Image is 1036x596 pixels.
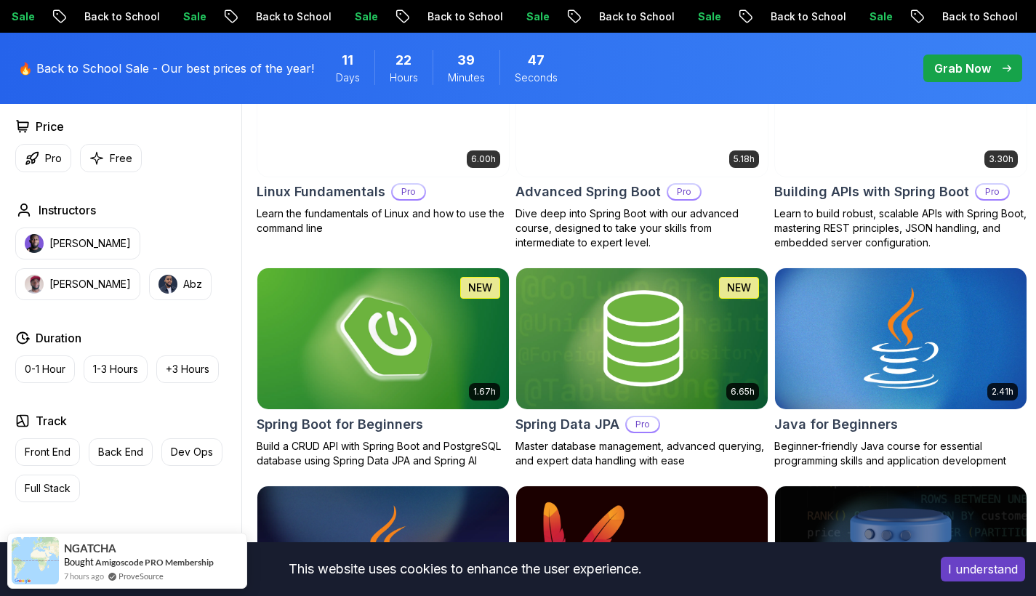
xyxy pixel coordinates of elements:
h2: Instructors [39,201,96,219]
p: NEW [727,281,751,295]
p: 🔥 Back to School Sale - Our best prices of the year! [18,60,314,77]
h2: Track [36,412,67,430]
span: Seconds [515,71,558,85]
p: +3 Hours [166,362,209,376]
p: Front End [25,445,71,459]
h2: Advanced Spring Boot [515,182,661,202]
p: Free [110,151,132,166]
img: instructor img [25,234,44,253]
span: NGATCHA [64,542,116,555]
h2: Price [36,118,64,135]
p: Learn to build robust, scalable APIs with Spring Boot, mastering REST principles, JSON handling, ... [774,206,1027,250]
button: Back End [89,438,153,466]
p: Back to School [297,9,396,24]
p: Learn the fundamentals of Linux and how to use the command line [257,206,510,235]
p: Sale [53,9,100,24]
p: Beginner-friendly Java course for essential programming skills and application development [774,439,1027,468]
button: 0-1 Hour [15,355,75,383]
p: Pro [976,185,1008,199]
p: Back to School [812,9,911,24]
p: Back End [98,445,143,459]
button: Pro [15,144,71,172]
p: 1-3 Hours [93,362,138,376]
p: Pro [627,417,659,432]
img: provesource social proof notification image [12,537,59,584]
p: Back to School [469,9,568,24]
p: Sale [568,9,614,24]
button: instructor img[PERSON_NAME] [15,268,140,300]
p: Full Stack [25,481,71,496]
p: Back to School [126,9,225,24]
span: Bought [64,556,94,568]
p: Sale [396,9,443,24]
button: instructor img[PERSON_NAME] [15,227,140,259]
img: Spring Boot for Beginners card [251,265,515,412]
div: This website uses cookies to enhance the user experience. [11,553,919,585]
a: Advanced Spring Boot card5.18hAdvanced Spring BootProDive deep into Spring Boot with our advanced... [515,35,768,250]
h2: Java for Beginners [774,414,898,435]
span: 11 Days [342,50,353,71]
p: Build a CRUD API with Spring Boot and PostgreSQL database using Spring Data JPA and Spring AI [257,439,510,468]
button: +3 Hours [156,355,219,383]
span: Days [336,71,360,85]
img: instructor img [158,275,177,294]
span: 47 Seconds [528,50,545,71]
p: [PERSON_NAME] [49,277,131,291]
p: Sale [225,9,271,24]
span: 7 hours ago [64,570,104,582]
span: Minutes [448,71,485,85]
button: Full Stack [15,475,80,502]
p: Sale [739,9,786,24]
p: Back to School [641,9,739,24]
p: 0-1 Hour [25,362,65,376]
p: 2.41h [992,386,1013,398]
span: 22 Hours [395,50,411,71]
a: Java for Beginners card2.41hJava for BeginnersBeginner-friendly Java course for essential program... [774,267,1027,468]
img: Advanced Spring Boot card [516,36,768,177]
p: Dive deep into Spring Boot with our advanced course, designed to take your skills from intermedia... [515,206,768,250]
img: Linux Fundamentals card [257,36,509,177]
h2: Duration [36,329,81,347]
p: Abz [183,277,202,291]
button: Accept cookies [941,557,1025,581]
a: Building APIs with Spring Boot card3.30hBuilding APIs with Spring BootProLearn to build robust, s... [774,35,1027,250]
p: Dev Ops [171,445,213,459]
p: 5.18h [734,153,755,165]
p: 6.65h [731,386,755,398]
span: 39 Minutes [457,50,475,71]
button: Dev Ops [161,438,222,466]
a: ProveSource [119,570,164,582]
h2: Spring Data JPA [515,414,619,435]
img: Building APIs with Spring Boot card [775,36,1027,177]
h2: Spring Boot for Beginners [257,414,423,435]
h2: Building APIs with Spring Boot [774,182,969,202]
img: Java for Beginners card [775,268,1027,409]
p: Pro [393,185,425,199]
p: [PERSON_NAME] [49,236,131,251]
p: 3.30h [989,153,1013,165]
button: 1-3 Hours [84,355,148,383]
p: 6.00h [471,153,496,165]
h2: Level [36,531,66,549]
p: Grab Now [934,60,991,77]
button: Front End [15,438,80,466]
a: Spring Boot for Beginners card1.67hNEWSpring Boot for BeginnersBuild a CRUD API with Spring Boot ... [257,267,510,468]
span: Hours [390,71,418,85]
a: Amigoscode PRO Membership [95,557,214,568]
a: Spring Data JPA card6.65hNEWSpring Data JPAProMaster database management, advanced querying, and ... [515,267,768,468]
h2: Linux Fundamentals [257,182,385,202]
a: Linux Fundamentals card6.00hLinux FundamentalsProLearn the fundamentals of Linux and how to use t... [257,35,510,235]
button: instructor imgAbz [149,268,212,300]
p: Master database management, advanced querying, and expert data handling with ease [515,439,768,468]
button: Free [80,144,142,172]
p: Pro [668,185,700,199]
img: Spring Data JPA card [516,268,768,409]
p: Sale [911,9,957,24]
p: 1.67h [473,386,496,398]
img: instructor img [25,275,44,294]
p: Pro [45,151,62,166]
p: NEW [468,281,492,295]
